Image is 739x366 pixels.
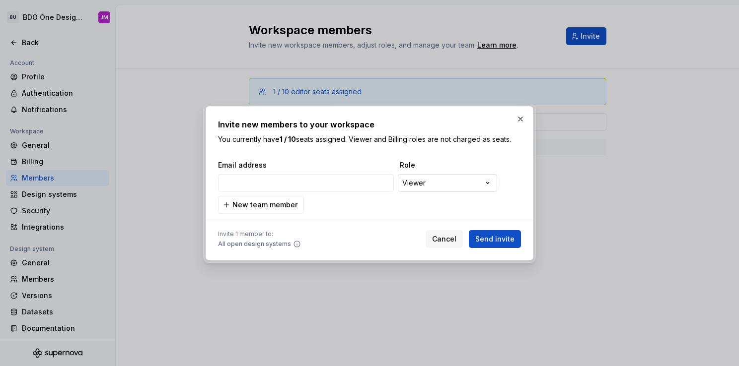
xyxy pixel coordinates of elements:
span: New team member [232,200,297,210]
b: 1 / 10 [280,135,296,143]
button: New team member [218,196,304,214]
span: Email address [218,160,396,170]
button: Cancel [426,230,463,248]
p: You currently have seats assigned. Viewer and Billing roles are not charged as seats. [218,134,521,144]
button: Send invite [469,230,521,248]
span: Send invite [475,234,515,244]
span: Role [400,160,499,170]
span: All open design systems [218,240,291,248]
span: Invite 1 member to: [218,230,301,238]
h2: Invite new members to your workspace [218,119,521,130]
span: Cancel [432,234,456,244]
